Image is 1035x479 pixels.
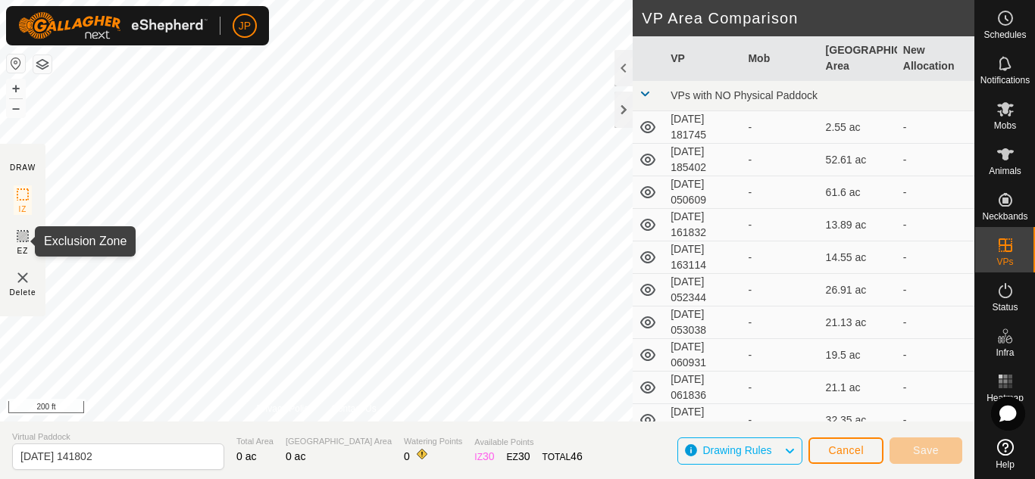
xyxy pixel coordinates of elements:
span: VPs [996,257,1013,266]
div: DRAW [10,162,36,173]
td: - [897,404,974,437]
td: 2.55 ac [820,111,897,144]
span: Neckbands [982,212,1027,221]
td: [DATE] 053038 [664,306,742,339]
td: - [897,274,974,306]
td: - [897,176,974,209]
td: [DATE] 181745 [664,111,742,144]
span: Available Points [474,436,582,449]
span: Infra [996,348,1014,357]
a: Help [975,433,1035,475]
td: 14.55 ac [820,241,897,274]
td: - [897,339,974,372]
td: - [897,306,974,339]
td: 19.5 ac [820,339,897,372]
td: 21.13 ac [820,306,897,339]
span: Cancel [828,444,864,456]
span: [GEOGRAPHIC_DATA] Area [286,435,392,448]
div: - [748,250,813,266]
button: – [7,99,25,117]
td: [DATE] 163114 [664,241,742,274]
img: VP [14,269,32,287]
td: [DATE] 061836 [664,372,742,404]
span: Heatmap [987,393,1024,403]
span: IZ [19,204,27,215]
td: 26.91 ac [820,274,897,306]
td: 52.61 ac [820,144,897,176]
td: - [897,144,974,176]
td: 21.1 ac [820,372,897,404]
span: Status [992,303,1018,312]
div: - [748,185,813,201]
div: - [748,380,813,396]
span: EZ [17,245,29,257]
a: Privacy Policy [257,402,314,415]
td: - [897,372,974,404]
th: VP [664,36,742,81]
span: Total Area [236,435,274,448]
span: 30 [518,450,530,462]
button: + [7,79,25,98]
span: Mobs [994,121,1016,130]
td: 32.35 ac [820,404,897,437]
td: [DATE] 185402 [664,144,742,176]
span: Notifications [980,76,1030,85]
td: - [897,241,974,274]
th: Mob [742,36,819,81]
button: Cancel [808,437,883,464]
span: Virtual Paddock [12,431,224,443]
div: IZ [474,449,494,465]
div: - [748,120,813,135]
td: [DATE] 161832 [664,209,742,241]
img: Gallagher Logo [18,12,208,39]
span: 46 [571,450,583,462]
div: - [748,412,813,428]
a: Contact Us [331,402,376,415]
div: - [748,152,813,168]
td: - [897,111,974,144]
td: 13.89 ac [820,209,897,241]
span: Save [913,444,939,456]
td: [DATE] 071315 [664,404,742,437]
button: Reset Map [7,54,25,73]
div: - [748,217,813,233]
span: 30 [483,450,495,462]
th: [GEOGRAPHIC_DATA] Area [820,36,897,81]
td: [DATE] 060931 [664,339,742,372]
h2: VP Area Comparison [642,9,974,27]
div: - [748,315,813,331]
td: 61.6 ac [820,176,897,209]
span: Watering Points [404,435,462,448]
span: Delete [10,287,36,298]
div: TOTAL [543,449,583,465]
div: - [748,347,813,363]
th: New Allocation [897,36,974,81]
span: JP [239,18,251,34]
div: - [748,282,813,298]
span: Schedules [983,30,1026,39]
button: Save [890,437,962,464]
td: [DATE] 050609 [664,176,742,209]
span: 0 ac [236,450,256,462]
span: 0 [404,450,410,462]
span: VPs with NO Physical Paddock [671,89,818,101]
span: Animals [989,166,1021,176]
td: [DATE] 052344 [664,274,742,306]
span: 0 ac [286,450,305,462]
button: Map Layers [33,55,52,73]
div: EZ [507,449,530,465]
span: Drawing Rules [702,444,771,456]
span: Help [996,460,1015,469]
td: - [897,209,974,241]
